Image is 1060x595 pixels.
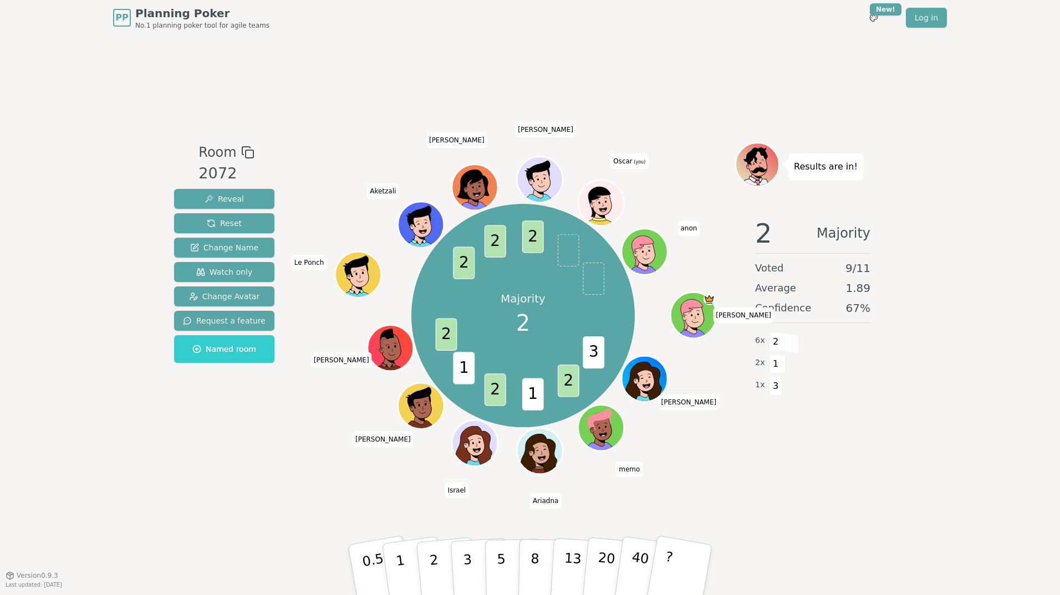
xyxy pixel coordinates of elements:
span: Last updated: [DATE] [6,582,62,588]
span: 1 [769,355,782,373]
span: Change Name [190,242,258,253]
button: Request a feature [174,311,274,331]
span: 2 [755,220,772,247]
span: Average [755,280,796,296]
span: Watch only [196,266,253,278]
button: Change Name [174,238,274,258]
span: 2 [557,365,579,397]
a: Log in [906,8,947,28]
span: Reveal [205,193,244,204]
span: 9 / 11 [845,260,870,276]
span: 1 [522,378,543,410]
span: Room [198,142,236,162]
span: 2 [522,220,543,253]
a: PPPlanning PokerNo.1 planning poker tool for agile teams [113,6,269,30]
span: 2 [484,225,506,257]
span: 2 [484,373,506,406]
button: Reset [174,213,274,233]
p: Majority [501,291,546,306]
span: Miguel is the host [703,294,715,305]
span: 3 [769,377,782,396]
span: Click to change your name [659,394,720,410]
span: 2 [453,247,475,279]
span: Click to change your name [353,432,414,447]
span: Click to change your name [426,132,487,148]
p: Results are in! [794,159,858,175]
span: Click to change your name [610,153,648,169]
span: Click to change your name [445,483,468,498]
button: Watch only [174,262,274,282]
span: 67 % [846,300,870,316]
button: Change Avatar [174,286,274,306]
span: Click to change your name [515,122,576,137]
span: Change Avatar [189,291,260,302]
span: Request a feature [183,315,266,326]
span: Click to change your name [677,220,700,236]
span: Version 0.9.3 [17,571,58,580]
span: Click to change your name [616,461,643,477]
span: (you) [633,160,646,165]
span: Reset [207,218,242,229]
span: Confidence [755,300,811,316]
span: 2 [435,318,457,350]
span: 2 [516,306,530,340]
span: 3 [583,336,604,368]
button: Named room [174,335,274,363]
span: Click to change your name [311,352,372,368]
button: Version0.9.3 [6,571,58,580]
span: PP [115,11,128,24]
span: Click to change your name [292,255,327,270]
button: Click to change your avatar [579,181,623,224]
span: Click to change your name [713,307,774,323]
span: 2 [769,332,782,351]
span: 1.89 [845,280,870,296]
div: New! [870,3,901,16]
span: 1 [453,352,475,384]
span: No.1 planning poker tool for agile teams [135,21,269,30]
span: 2 x [755,357,765,369]
span: Named room [192,343,256,355]
span: Voted [755,260,784,276]
span: Planning Poker [135,6,269,21]
span: 6 x [755,335,765,347]
button: Reveal [174,189,274,209]
div: 2072 [198,162,254,185]
button: New! [864,8,884,28]
span: Click to change your name [530,493,561,509]
span: Majority [817,220,870,247]
span: 1 x [755,379,765,391]
span: Click to change your name [367,183,399,199]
